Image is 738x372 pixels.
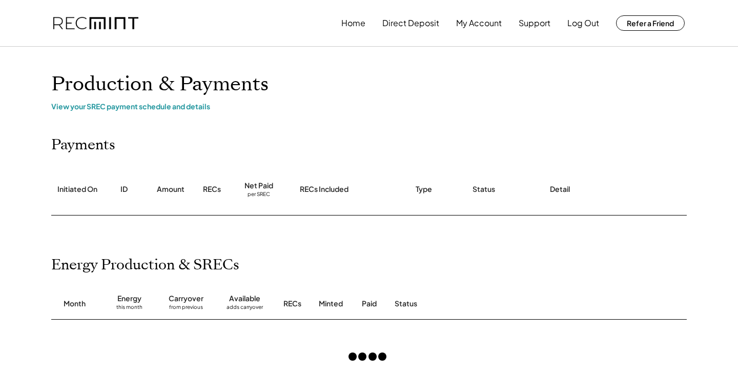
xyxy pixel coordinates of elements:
[319,299,343,309] div: Minted
[157,184,184,194] div: Amount
[567,13,599,33] button: Log Out
[64,299,86,309] div: Month
[300,184,348,194] div: RECs Included
[227,304,263,314] div: adds carryover
[51,102,687,111] div: View your SREC payment schedule and details
[456,13,502,33] button: My Account
[519,13,550,33] button: Support
[51,257,239,274] h2: Energy Production & SRECs
[244,181,273,191] div: Net Paid
[229,293,260,304] div: Available
[117,293,141,304] div: Energy
[395,299,569,309] div: Status
[120,184,128,194] div: ID
[53,17,138,30] img: recmint-logotype%403x.png
[341,13,365,33] button: Home
[550,184,570,194] div: Detail
[616,15,685,31] button: Refer a Friend
[362,299,377,309] div: Paid
[51,72,687,96] h1: Production & Payments
[116,304,142,314] div: this month
[248,191,270,199] div: per SREC
[416,184,432,194] div: Type
[203,184,221,194] div: RECs
[283,299,301,309] div: RECs
[169,304,203,314] div: from previous
[382,13,439,33] button: Direct Deposit
[57,184,97,194] div: Initiated On
[51,136,115,154] h2: Payments
[473,184,495,194] div: Status
[169,293,203,304] div: Carryover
